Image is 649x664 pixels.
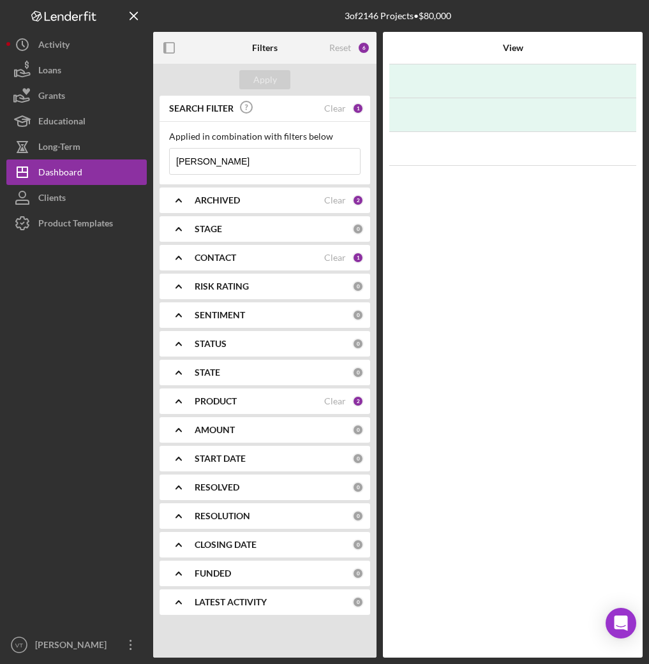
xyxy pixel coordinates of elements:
div: Clear [324,103,346,114]
b: SEARCH FILTER [169,103,234,114]
div: 0 [352,223,364,235]
b: CLOSING DATE [195,540,257,550]
div: 0 [352,338,364,350]
div: Applied in combination with filters below [169,131,361,142]
button: Activity [6,32,147,57]
button: Long-Term [6,134,147,159]
button: VT[PERSON_NAME] [6,632,147,658]
div: Loans [38,57,61,86]
b: START DATE [195,454,246,464]
div: Clients [38,185,66,214]
b: STATE [195,367,220,378]
b: PRODUCT [195,396,237,406]
b: RESOLVED [195,482,239,492]
div: 0 [352,281,364,292]
div: 0 [352,367,364,378]
button: Educational [6,108,147,134]
div: 6 [357,41,370,54]
div: 0 [352,596,364,608]
button: Clients [6,185,147,210]
div: Product Templates [38,210,113,239]
text: VT [15,642,23,649]
div: 3 of 2146 Projects • $80,000 [345,11,451,21]
div: Grants [38,83,65,112]
div: Educational [38,108,86,137]
b: RISK RATING [195,281,249,291]
button: Product Templates [6,210,147,236]
div: 0 [352,510,364,522]
b: CONTACT [195,253,236,263]
div: Reset [329,43,351,53]
div: [PERSON_NAME] [32,632,115,661]
div: 2 [352,195,364,206]
div: Dashboard [38,159,82,188]
div: Open Intercom Messenger [606,608,636,638]
b: LATEST ACTIVITY [195,597,267,607]
div: 2 [352,395,364,407]
div: Clear [324,396,346,406]
b: STAGE [195,224,222,234]
button: Dashboard [6,159,147,185]
b: STATUS [195,339,227,349]
button: Apply [239,70,290,89]
div: Clear [324,253,346,263]
b: ARCHIVED [195,195,240,205]
div: Clear [324,195,346,205]
div: 0 [352,539,364,550]
div: Long-Term [38,134,80,163]
div: 1 [352,103,364,114]
div: Activity [38,32,70,61]
b: FUNDED [195,568,231,579]
b: RESOLUTION [195,511,250,521]
div: 1 [352,252,364,263]
div: 0 [352,424,364,436]
b: AMOUNT [195,425,235,435]
div: 0 [352,453,364,464]
b: Filters [252,43,278,53]
div: View [404,43,622,53]
button: Grants [6,83,147,108]
div: 0 [352,568,364,579]
b: SENTIMENT [195,310,245,320]
div: 0 [352,482,364,493]
button: Loans [6,57,147,83]
div: Apply [253,70,277,89]
div: 0 [352,309,364,321]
